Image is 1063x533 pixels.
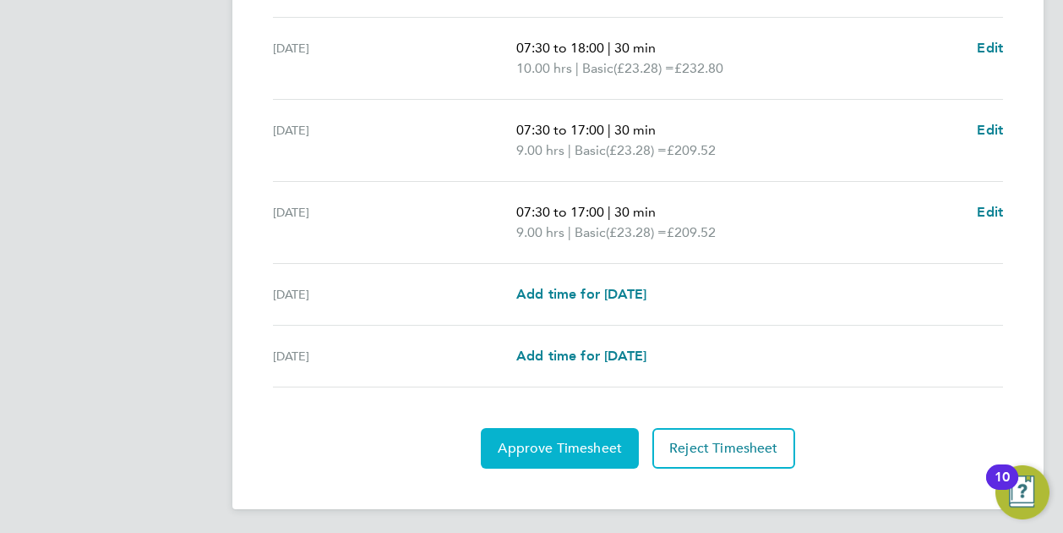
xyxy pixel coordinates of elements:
[652,428,795,469] button: Reject Timesheet
[608,204,611,220] span: |
[273,120,516,161] div: [DATE]
[582,58,613,79] span: Basic
[667,224,716,240] span: £209.52
[613,60,674,76] span: (£23.28) =
[977,204,1003,220] span: Edit
[667,142,716,158] span: £209.52
[498,440,622,457] span: Approve Timesheet
[608,122,611,138] span: |
[608,40,611,56] span: |
[995,465,1049,519] button: Open Resource Center, 10 new notifications
[977,202,1003,223] a: Edit
[606,224,667,240] span: (£23.28) =
[516,286,646,302] span: Add time for [DATE]
[516,40,604,56] span: 07:30 to 18:00
[977,120,1003,140] a: Edit
[568,142,571,158] span: |
[674,60,723,76] span: £232.80
[516,142,564,158] span: 9.00 hrs
[273,284,516,305] div: [DATE]
[614,122,656,138] span: 30 min
[516,122,604,138] span: 07:30 to 17:00
[977,122,1003,138] span: Edit
[977,38,1003,58] a: Edit
[614,204,656,220] span: 30 min
[273,38,516,79] div: [DATE]
[575,60,579,76] span: |
[516,224,564,240] span: 9.00 hrs
[614,40,656,56] span: 30 min
[516,346,646,366] a: Add time for [DATE]
[273,202,516,243] div: [DATE]
[575,140,606,161] span: Basic
[977,40,1003,56] span: Edit
[568,224,571,240] span: |
[606,142,667,158] span: (£23.28) =
[516,60,572,76] span: 10.00 hrs
[481,428,639,469] button: Approve Timesheet
[516,284,646,305] a: Add time for [DATE]
[575,223,606,243] span: Basic
[516,204,604,220] span: 07:30 to 17:00
[995,477,1010,499] div: 10
[516,348,646,364] span: Add time for [DATE]
[669,440,778,457] span: Reject Timesheet
[273,346,516,366] div: [DATE]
